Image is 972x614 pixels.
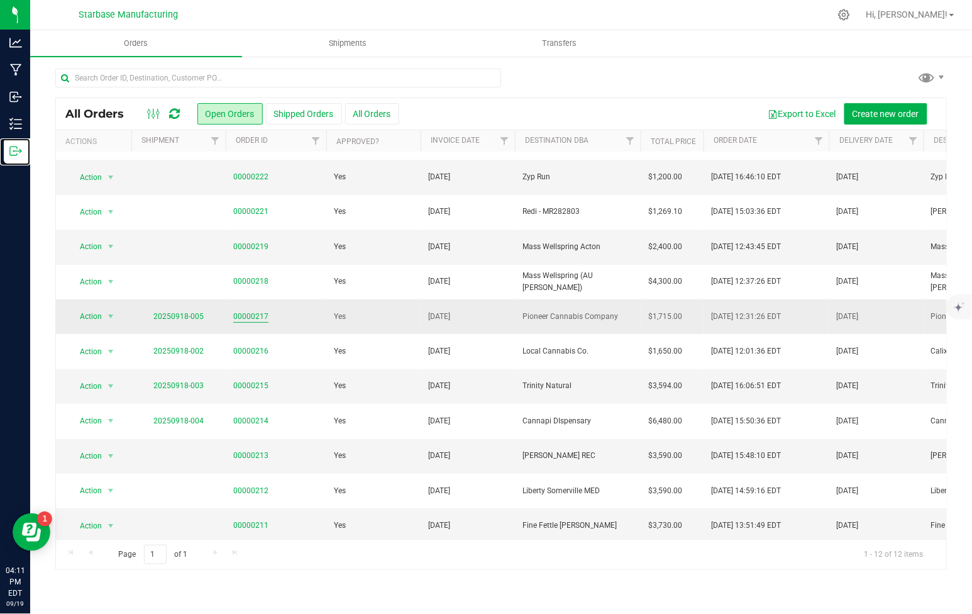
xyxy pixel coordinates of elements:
span: Action [69,377,102,395]
span: [DATE] [428,206,450,218]
a: Filter [809,130,829,152]
span: [DATE] 14:59:16 EDT [711,485,781,497]
span: $6,480.00 [648,415,682,427]
span: Trinity Natural [522,380,633,392]
span: [DATE] [428,345,450,357]
inline-svg: Inbound [9,91,22,103]
span: [DATE] [428,485,450,497]
span: Yes [334,450,346,462]
span: Hi, [PERSON_NAME]! [866,9,948,20]
a: 00000217 [233,311,268,323]
input: Search Order ID, Destination, Customer PO... [55,69,501,87]
span: [DATE] [837,520,859,532]
span: [DATE] [428,276,450,287]
span: 1 - 12 of 12 items [854,545,934,564]
span: select [103,238,119,255]
span: $2,400.00 [648,241,682,253]
span: $1,650.00 [648,345,682,357]
span: select [103,412,119,430]
span: Pioneer Cannabis Company [522,311,633,323]
span: select [103,169,119,186]
span: select [103,343,119,360]
span: select [103,203,119,221]
span: [DATE] [837,171,859,183]
span: Action [69,203,102,221]
span: Yes [334,415,346,427]
a: 00000218 [233,276,268,287]
span: [DATE] 12:31:26 EDT [711,311,781,323]
a: 00000213 [233,450,268,462]
span: select [103,482,119,500]
span: Yes [334,241,346,253]
inline-svg: Outbound [9,145,22,157]
span: Mass Wellspring Acton [522,241,633,253]
span: Shipments [312,38,384,49]
input: 1 [144,545,167,564]
span: [DATE] 15:50:36 EDT [711,415,781,427]
span: [DATE] 13:51:49 EDT [711,520,781,532]
span: Orders [107,38,165,49]
span: Action [69,517,102,535]
span: [DATE] 15:48:10 EDT [711,450,781,462]
button: Create new order [844,103,927,125]
span: [DATE] [428,520,450,532]
span: Page of 1 [108,545,198,564]
span: select [103,517,119,535]
span: [DATE] [428,241,450,253]
a: Total Price [651,137,696,146]
span: select [103,447,119,465]
button: Open Orders [197,103,263,125]
span: select [103,377,119,395]
a: Approved? [336,137,379,146]
a: 00000212 [233,485,268,497]
span: Redi - MR282803 [522,206,633,218]
span: Yes [334,171,346,183]
button: Export to Excel [760,103,844,125]
span: Action [69,238,102,255]
iframe: Resource center [13,513,50,551]
span: [DATE] 16:06:51 EDT [711,380,781,392]
a: Order ID [236,136,268,145]
a: 00000216 [233,345,268,357]
span: [DATE] [428,450,450,462]
a: Filter [494,130,515,152]
a: 00000219 [233,241,268,253]
span: Cannapi DIspensary [522,415,633,427]
span: [DATE] [837,345,859,357]
p: 09/19 [6,599,25,608]
span: All Orders [65,107,136,121]
a: Transfers [454,30,666,57]
span: Liberty Somerville MED [522,485,633,497]
span: select [103,308,119,325]
a: 00000214 [233,415,268,427]
span: Starbase Manufacturing [79,9,178,20]
span: $1,269.10 [648,206,682,218]
iframe: Resource center unread badge [37,511,52,527]
span: Yes [334,345,346,357]
span: Yes [334,485,346,497]
a: 20250918-002 [153,347,204,355]
a: Filter [620,130,641,152]
span: $1,715.00 [648,311,682,323]
span: [DATE] 12:37:26 EDT [711,276,781,287]
span: [DATE] [837,276,859,287]
span: select [103,273,119,291]
a: 00000221 [233,206,268,218]
span: Action [69,169,102,186]
a: Order Date [714,136,757,145]
span: [DATE] [837,241,859,253]
span: Action [69,273,102,291]
span: Zyp Run [522,171,633,183]
span: $3,590.00 [648,485,682,497]
a: 20250918-003 [153,381,204,390]
span: [DATE] 16:46:10 EDT [711,171,781,183]
inline-svg: Analytics [9,36,22,49]
a: Filter [306,130,326,152]
span: Action [69,308,102,325]
a: Shipment [141,136,179,145]
a: 00000211 [233,520,268,532]
span: Create new order [853,109,919,119]
span: $3,594.00 [648,380,682,392]
span: Action [69,343,102,360]
a: 20250918-004 [153,416,204,425]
